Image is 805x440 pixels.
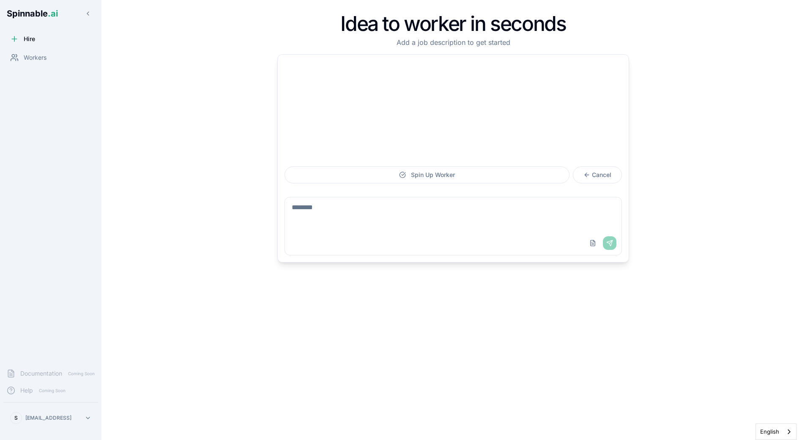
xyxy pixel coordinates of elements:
[24,35,35,43] span: Hire
[573,166,622,183] button: Cancel
[7,8,58,19] span: Spinnable
[277,37,629,47] p: Add a job description to get started
[14,415,18,421] span: S
[25,415,71,421] p: [EMAIL_ADDRESS]
[36,387,68,395] span: Coming Soon
[756,424,796,440] a: English
[7,410,95,426] button: S[EMAIL_ADDRESS]
[285,166,570,183] button: Spin Up Worker
[66,370,97,378] span: Coming Soon
[411,171,455,179] span: Spin Up Worker
[20,386,33,395] span: Help
[756,423,797,440] aside: Language selected: English
[48,8,58,19] span: .ai
[20,369,62,378] span: Documentation
[756,423,797,440] div: Language
[24,53,47,62] span: Workers
[592,171,611,179] span: Cancel
[277,14,629,34] h1: Idea to worker in seconds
